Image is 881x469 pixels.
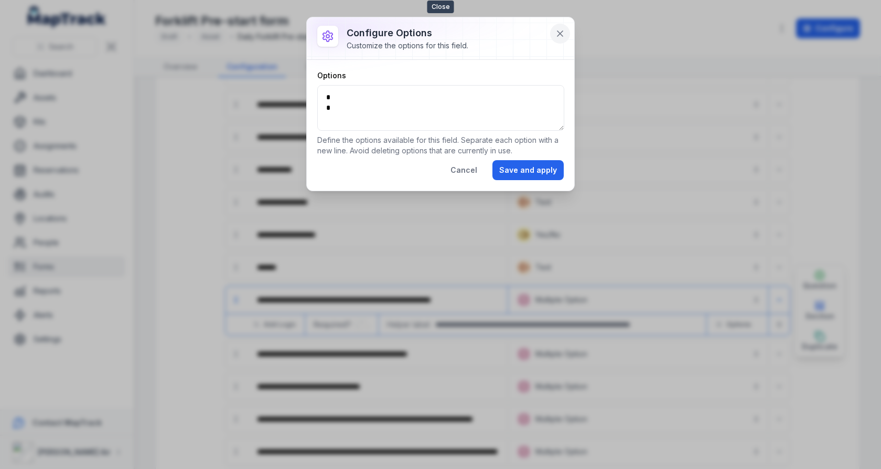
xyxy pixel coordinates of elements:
[492,160,564,180] button: Save and apply
[317,70,346,81] label: Options
[427,1,454,13] span: Close
[444,160,484,180] button: Cancel
[347,26,468,40] h3: Configure options
[347,40,468,51] div: Customize the options for this field.
[317,135,564,156] p: Define the options available for this field. Separate each option with a new line. Avoid deleting...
